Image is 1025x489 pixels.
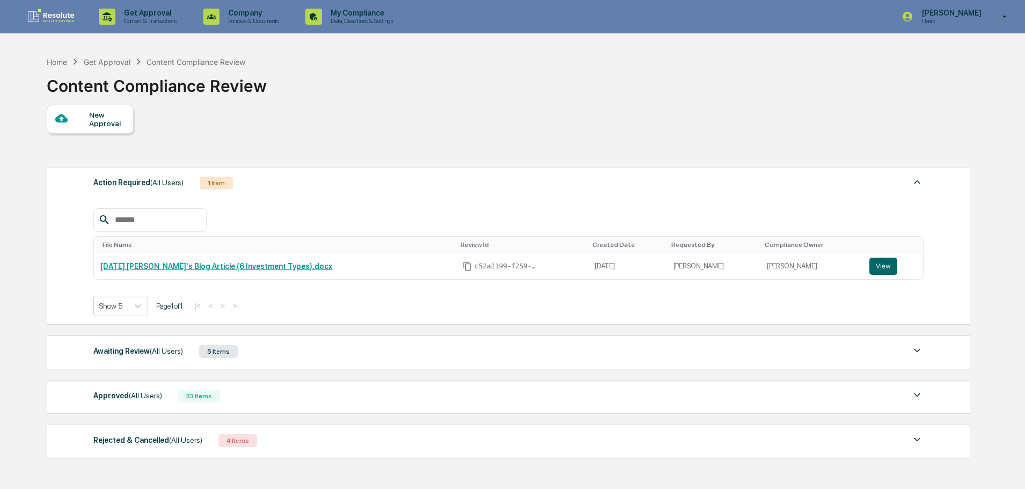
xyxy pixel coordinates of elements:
[219,9,284,17] p: Company
[93,176,184,189] div: Action Required
[913,17,987,25] p: Users
[588,253,667,279] td: [DATE]
[911,433,924,446] img: caret
[322,9,398,17] p: My Compliance
[911,389,924,402] img: caret
[93,344,183,358] div: Awaiting Review
[869,258,897,275] button: View
[474,262,539,271] span: c52a2199-f259-4024-90af-cc7cf416cdc1
[150,347,183,355] span: (All Users)
[911,344,924,357] img: caret
[463,261,472,271] span: Copy Id
[205,301,216,310] button: <
[322,17,398,25] p: Data, Deadlines & Settings
[147,57,245,67] div: Content Compliance Review
[872,241,919,249] div: Toggle SortBy
[592,241,663,249] div: Toggle SortBy
[219,17,284,25] p: Policies & Documents
[667,253,760,279] td: [PERSON_NAME]
[47,68,267,96] div: Content Compliance Review
[47,57,67,67] div: Home
[89,111,125,128] div: New Approval
[671,241,756,249] div: Toggle SortBy
[102,241,452,249] div: Toggle SortBy
[84,57,130,67] div: Get Approval
[26,8,77,25] img: logo
[93,433,202,447] div: Rejected & Cancelled
[991,454,1020,483] iframe: Open customer support
[191,301,203,310] button: |<
[913,9,987,17] p: [PERSON_NAME]
[760,253,863,279] td: [PERSON_NAME]
[150,178,184,187] span: (All Users)
[115,9,182,17] p: Get Approval
[156,302,183,310] span: Page 1 of 1
[115,17,182,25] p: Content & Transactions
[869,258,917,275] a: View
[178,390,220,403] div: 33 Items
[460,241,584,249] div: Toggle SortBy
[230,301,242,310] button: >|
[169,436,202,444] span: (All Users)
[911,176,924,188] img: caret
[218,434,257,447] div: 4 Items
[199,345,238,358] div: 5 Items
[217,301,228,310] button: >
[129,391,162,400] span: (All Users)
[765,241,859,249] div: Toggle SortBy
[93,389,162,403] div: Approved
[200,177,233,189] div: 1 Item
[100,262,332,271] a: [DATE] [PERSON_NAME]'s Blog Article (6 Investment Types).docx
